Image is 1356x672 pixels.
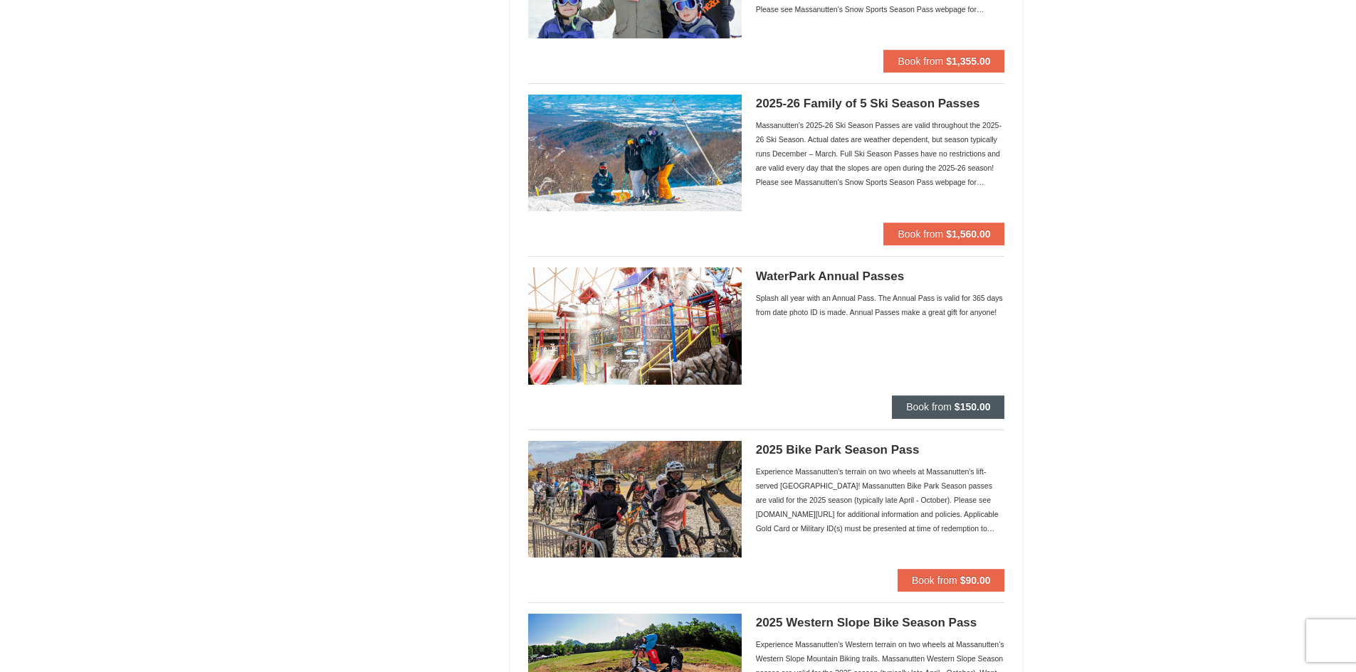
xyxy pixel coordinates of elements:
h5: 2025 Western Slope Bike Season Pass [756,616,1005,630]
h5: 2025-26 Family of 5 Ski Season Passes [756,97,1005,111]
img: 6619937-205-1660e5b5.jpg [528,95,742,211]
div: Massanutten's 2025-26 Ski Season Passes are valid throughout the 2025-26 Ski Season. Actual dates... [756,118,1005,189]
span: Book from [912,575,957,586]
span: Book from [898,55,943,67]
div: Splash all year with an Annual Pass. The Annual Pass is valid for 365 days from date photo ID is ... [756,291,1005,319]
strong: $90.00 [960,575,991,586]
button: Book from $1,355.00 [883,50,1004,73]
button: Book from $150.00 [892,395,1004,418]
img: 6619937-163-6ccc3969.jpg [528,441,742,558]
div: Experience Massanutten's terrain on two wheels at Massanutten's lift-served [GEOGRAPHIC_DATA]! Ma... [756,464,1005,535]
span: Book from [906,401,952,412]
strong: $1,560.00 [946,228,990,240]
strong: $1,355.00 [946,55,990,67]
h5: 2025 Bike Park Season Pass [756,443,1005,457]
strong: $150.00 [955,401,991,412]
button: Book from $90.00 [898,569,1005,592]
h5: WaterPark Annual Passes [756,270,1005,284]
button: Book from $1,560.00 [883,223,1004,245]
span: Book from [898,228,943,240]
img: 6619937-36-230dbc92.jpg [528,267,742,384]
